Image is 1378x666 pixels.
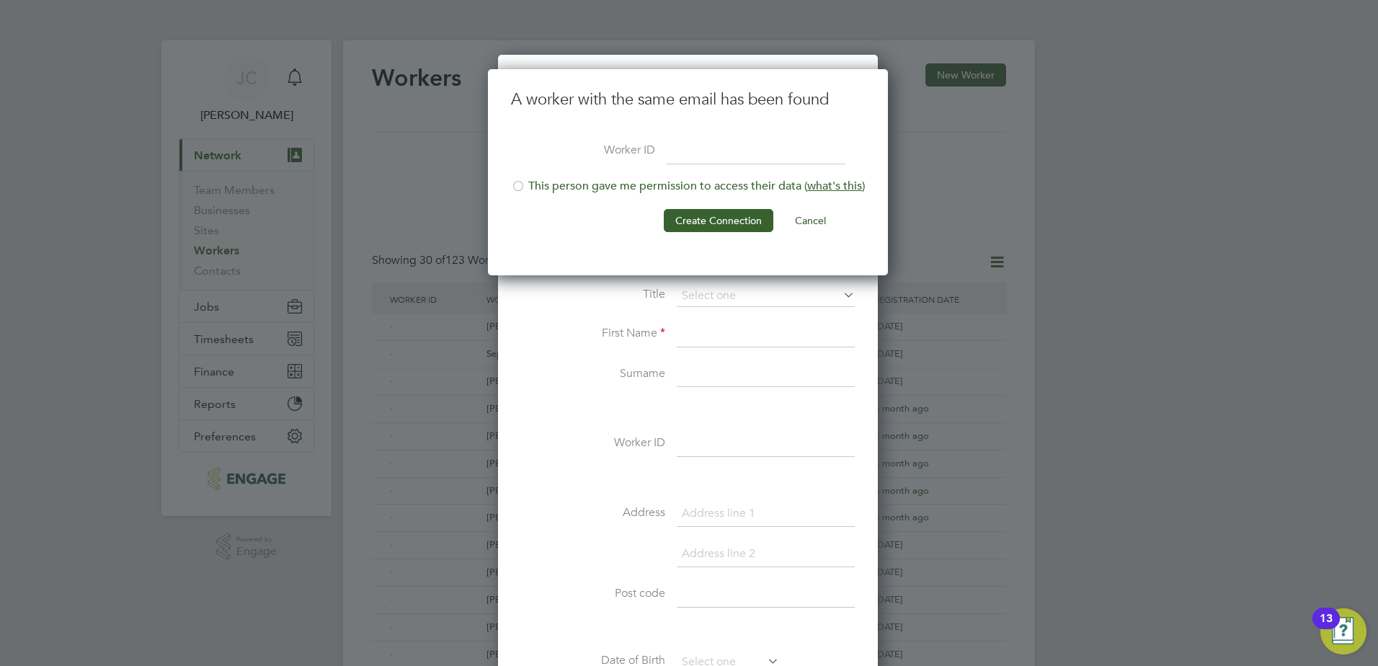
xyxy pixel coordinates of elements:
[521,586,665,601] label: Post code
[521,366,665,381] label: Surname
[511,89,865,110] h3: A worker with the same email has been found
[521,287,665,302] label: Title
[521,505,665,520] label: Address
[521,326,665,341] label: First Name
[1320,618,1333,637] div: 13
[1320,608,1366,654] button: Open Resource Center, 13 new notifications
[664,209,773,232] button: Create Connection
[807,179,862,193] span: what's this
[511,179,865,208] li: This person gave me permission to access their data ( )
[521,435,665,450] label: Worker ID
[677,285,855,307] input: Select one
[511,143,655,158] label: Worker ID
[677,541,855,567] input: Address line 2
[783,209,837,232] button: Cancel
[677,501,855,527] input: Address line 1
